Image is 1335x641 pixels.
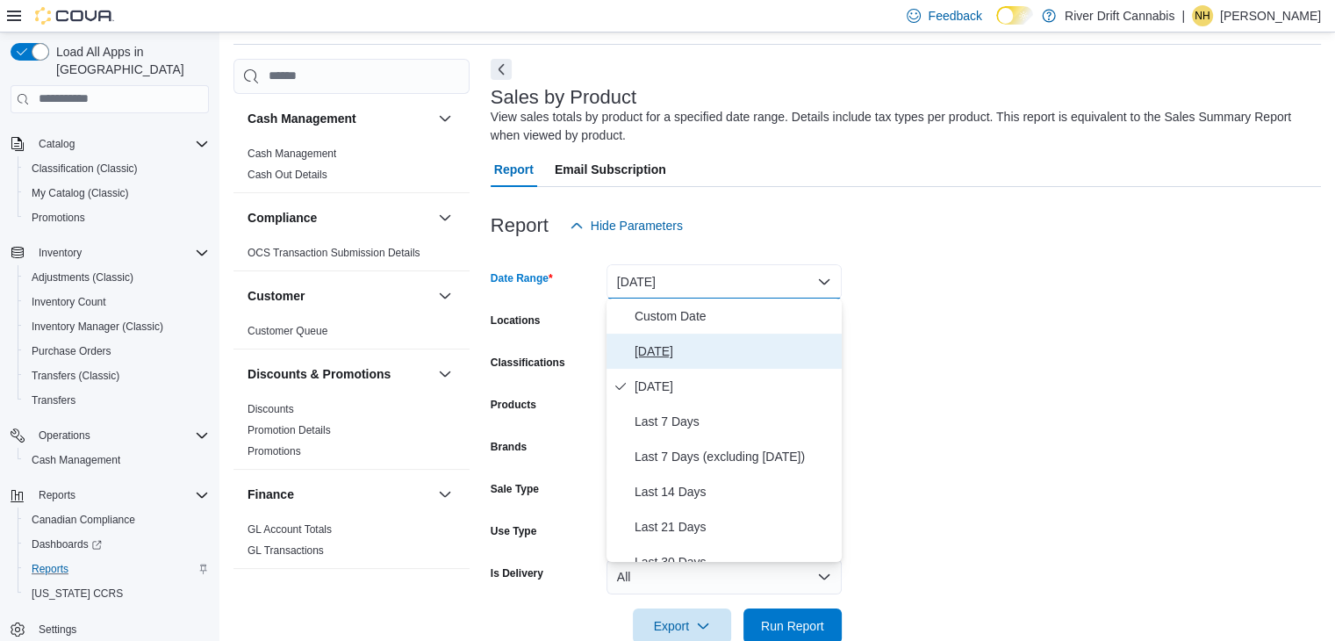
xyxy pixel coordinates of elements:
span: OCS Transaction Submission Details [248,246,420,260]
a: Promotions [25,207,92,228]
span: NH [1195,5,1209,26]
button: Finance [248,486,431,503]
span: Promotion Details [248,423,331,437]
span: Inventory Manager (Classic) [25,316,209,337]
span: Classification (Classic) [25,158,209,179]
span: Cash Out Details [248,168,327,182]
span: Load All Apps in [GEOGRAPHIC_DATA] [49,43,209,78]
div: Nicole Hurley [1192,5,1213,26]
button: Inventory [4,241,216,265]
span: Email Subscription [555,152,666,187]
span: Transfers [25,390,209,411]
span: Last 30 Days [635,551,835,573]
span: Reports [32,485,209,506]
span: Transfers (Classic) [32,369,119,383]
button: Canadian Compliance [18,508,216,532]
button: [US_STATE] CCRS [18,581,216,606]
a: Promotions [248,445,301,457]
button: Classification (Classic) [18,156,216,181]
a: Promotion Details [248,424,331,436]
button: Discounts & Promotions [434,364,456,385]
a: Transfers (Classic) [25,365,126,386]
a: Canadian Compliance [25,509,142,530]
span: Dashboards [25,534,209,555]
h3: Finance [248,486,294,503]
a: GL Account Totals [248,523,332,536]
span: Cash Management [25,450,209,471]
h3: Compliance [248,209,317,227]
div: Select listbox [606,299,842,562]
span: Reports [39,488,75,502]
span: Adjustments (Classic) [25,267,209,288]
span: Hide Parameters [591,217,683,234]
span: Report [494,152,534,187]
button: Reports [4,483,216,508]
button: Promotions [18,205,216,230]
h3: Cash Management [248,110,356,127]
a: Cash Out Details [248,169,327,181]
button: Next [491,59,512,80]
h3: Discounts & Promotions [248,365,391,383]
a: Customer Queue [248,325,327,337]
span: Promotions [248,444,301,458]
button: Hide Parameters [563,208,690,243]
button: My Catalog (Classic) [18,181,216,205]
button: All [606,559,842,594]
span: Last 7 Days (excluding [DATE]) [635,446,835,467]
a: My Catalog (Classic) [25,183,136,204]
span: Inventory Count [32,295,106,309]
button: Inventory Manager (Classic) [18,314,216,339]
label: Is Delivery [491,566,543,580]
span: Operations [39,429,90,443]
a: Transfers [25,390,83,411]
span: Settings [32,618,209,640]
span: Last 21 Days [635,516,835,537]
div: Customer [233,320,470,349]
span: Catalog [32,133,209,155]
span: Transfers [32,393,75,407]
span: Adjustments (Classic) [32,270,133,284]
a: Purchase Orders [25,341,118,362]
button: Catalog [32,133,82,155]
input: Dark Mode [996,6,1033,25]
button: Cash Management [18,448,216,472]
h3: Sales by Product [491,87,636,108]
span: Discounts [248,402,294,416]
button: Purchase Orders [18,339,216,364]
span: Transfers (Classic) [25,365,209,386]
span: Inventory [32,242,209,263]
span: Canadian Compliance [32,513,135,527]
span: Settings [39,623,76,637]
span: Feedback [928,7,981,25]
a: Dashboards [18,532,216,557]
label: Locations [491,313,541,328]
button: Catalog [4,132,216,156]
label: Brands [491,440,527,454]
span: Last 7 Days [635,411,835,432]
div: Cash Management [233,143,470,192]
button: [DATE] [606,264,842,299]
span: Canadian Compliance [25,509,209,530]
button: Customer [248,287,431,305]
span: Inventory [39,246,82,260]
p: River Drift Cannabis [1065,5,1174,26]
span: GL Account Totals [248,522,332,537]
h3: Report [491,215,549,236]
span: Promotions [25,207,209,228]
a: Inventory Manager (Classic) [25,316,170,337]
button: Operations [32,425,97,446]
a: [US_STATE] CCRS [25,583,130,604]
a: Discounts [248,403,294,415]
a: Adjustments (Classic) [25,267,140,288]
span: Purchase Orders [32,344,111,358]
span: Purchase Orders [25,341,209,362]
span: Customer Queue [248,324,327,338]
button: Cash Management [434,108,456,129]
span: My Catalog (Classic) [25,183,209,204]
span: Inventory Count [25,292,209,313]
button: Transfers (Classic) [18,364,216,388]
span: Cash Management [32,453,120,467]
span: [DATE] [635,376,835,397]
label: Date Range [491,271,553,285]
button: Inventory Count [18,290,216,314]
